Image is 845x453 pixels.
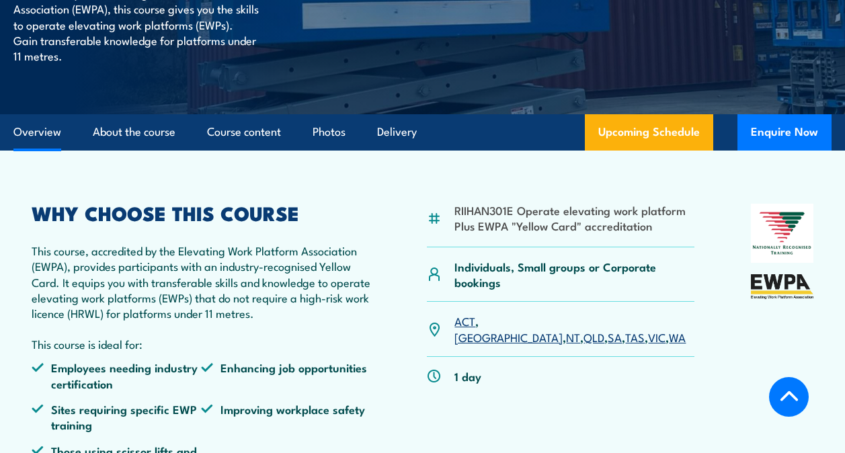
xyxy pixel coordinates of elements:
[454,218,686,233] li: Plus EWPA "Yellow Card" accreditation
[454,368,481,384] p: 1 day
[625,329,645,345] a: TAS
[201,401,370,433] li: Improving workplace safety
[454,329,563,345] a: [GEOGRAPHIC_DATA]
[313,114,346,150] a: Photos
[585,114,713,151] a: Upcoming Schedule
[32,336,370,352] p: This course is ideal for:
[32,204,370,221] h2: WHY CHOOSE THIS COURSE
[584,329,604,345] a: QLD
[566,329,580,345] a: NT
[454,313,694,345] p: , , , , , , ,
[751,274,813,299] img: EWPA
[454,202,686,218] li: RIIHAN301E Operate elevating work platform
[377,114,417,150] a: Delivery
[207,114,281,150] a: Course content
[669,329,686,345] a: WA
[454,259,694,290] p: Individuals, Small groups or Corporate bookings
[648,329,666,345] a: VIC
[32,243,370,321] p: This course, accredited by the Elevating Work Platform Association (EWPA), provides participants ...
[737,114,832,151] button: Enquire Now
[201,360,370,391] li: Enhancing job opportunities
[13,114,61,150] a: Overview
[751,204,813,263] img: Nationally Recognised Training logo.
[93,114,175,150] a: About the course
[32,401,201,433] li: Sites requiring specific EWP training
[454,313,475,329] a: ACT
[32,360,201,391] li: Employees needing industry certification
[608,329,622,345] a: SA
